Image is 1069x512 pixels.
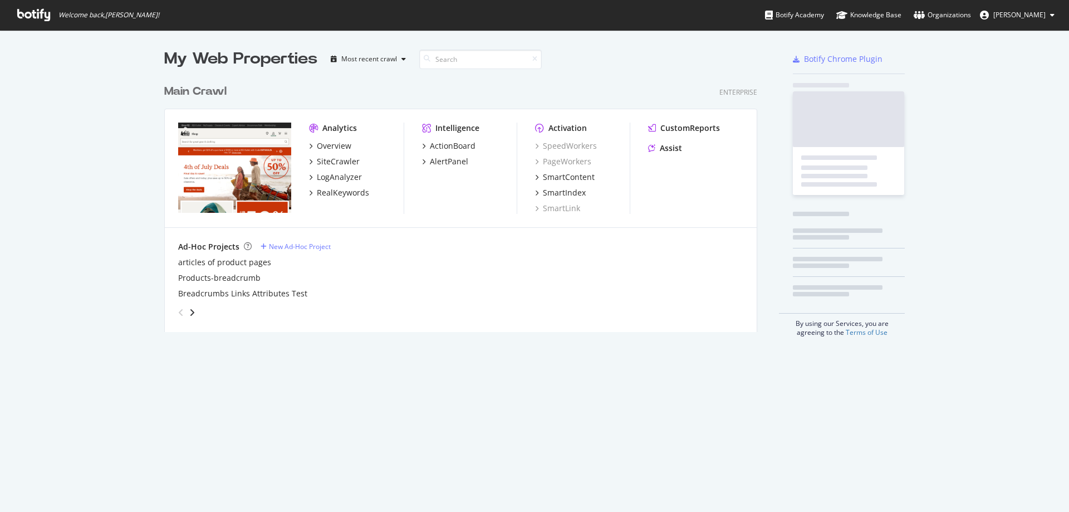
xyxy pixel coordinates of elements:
[322,123,357,134] div: Analytics
[430,156,468,167] div: AlertPanel
[178,241,239,252] div: Ad-Hoc Projects
[317,140,351,152] div: Overview
[660,143,682,154] div: Assist
[719,87,757,97] div: Enterprise
[435,123,479,134] div: Intelligence
[58,11,159,19] span: Welcome back, [PERSON_NAME] !
[309,187,369,198] a: RealKeywords
[178,272,261,284] a: Products-breadcrumb
[309,140,351,152] a: Overview
[993,10,1046,19] span: Sharon Lee
[317,156,360,167] div: SiteCrawler
[648,143,682,154] a: Assist
[261,242,331,251] a: New Ad-Hoc Project
[422,156,468,167] a: AlertPanel
[971,6,1063,24] button: [PERSON_NAME]
[804,53,882,65] div: Botify Chrome Plugin
[535,172,595,183] a: SmartContent
[660,123,720,134] div: CustomReports
[535,140,597,152] a: SpeedWorkers
[548,123,587,134] div: Activation
[793,53,882,65] a: Botify Chrome Plugin
[535,203,580,214] a: SmartLink
[309,172,362,183] a: LogAnalyzer
[419,50,542,69] input: Search
[188,307,196,318] div: angle-right
[317,187,369,198] div: RealKeywords
[164,84,227,100] div: Main Crawl
[765,9,824,21] div: Botify Academy
[543,172,595,183] div: SmartContent
[178,257,271,268] a: articles of product pages
[846,328,887,337] a: Terms of Use
[164,48,317,70] div: My Web Properties
[648,123,720,134] a: CustomReports
[317,172,362,183] div: LogAnalyzer
[836,9,901,21] div: Knowledge Base
[178,288,307,299] a: Breadcrumbs Links Attributes Test
[174,304,188,321] div: angle-left
[535,156,591,167] a: PageWorkers
[535,187,586,198] a: SmartIndex
[309,156,360,167] a: SiteCrawler
[326,50,410,68] button: Most recent crawl
[164,70,766,332] div: grid
[430,140,475,152] div: ActionBoard
[269,242,331,251] div: New Ad-Hoc Project
[422,140,475,152] a: ActionBoard
[543,187,586,198] div: SmartIndex
[164,84,231,100] a: Main Crawl
[914,9,971,21] div: Organizations
[341,56,397,62] div: Most recent crawl
[178,123,291,213] img: rei.com
[779,313,905,337] div: By using our Services, you are agreeing to the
